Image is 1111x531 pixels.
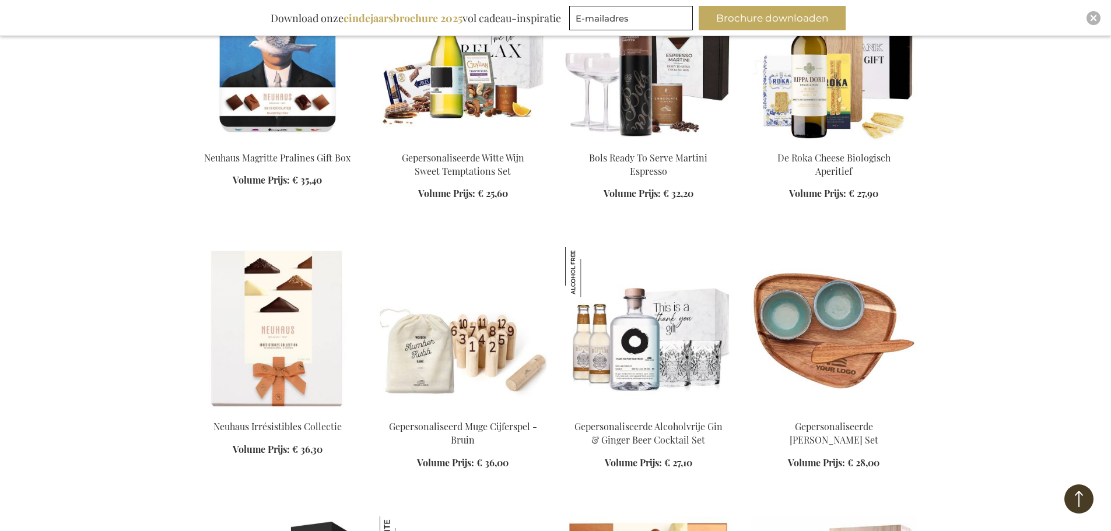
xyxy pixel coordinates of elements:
[788,456,845,469] span: Volume Prijs:
[344,11,462,25] b: eindejaarsbrochure 2025
[664,456,692,469] span: € 27,10
[751,406,917,417] a: Gepersonaliseerde Nomimono Tapas Set
[699,6,846,30] button: Brochure downloaden
[478,187,508,199] span: € 25,60
[604,187,693,201] a: Volume Prijs: € 32,20
[565,136,732,147] a: Bols Ready To Serve Martini Espresso Bols Ready To Serve Martini Espresso
[389,420,537,446] a: Gepersonaliseerd Muge Cijferspel - Bruin
[565,406,732,417] a: Personalised Non-alcoholc Gin & Ginger Beer Set Gepersonaliseerde Alcoholvrije Gin & Ginger Beer ...
[789,187,846,199] span: Volume Prijs:
[292,174,322,186] span: € 35,40
[790,420,878,446] a: Gepersonaliseerde [PERSON_NAME] Set
[233,443,290,455] span: Volume Prijs:
[213,420,342,432] a: Neuhaus Irrésistibles Collectie
[565,247,732,410] img: Personalised Non-alcoholc Gin & Ginger Beer Set
[847,456,879,469] span: € 28,00
[402,152,524,177] a: Gepersonaliseerde Witte Wijn Sweet Temptations Set
[380,406,546,417] a: Personalised Muge Number Game - Brown
[265,6,566,30] div: Download onze vol cadeau-inspiratie
[569,6,693,30] input: E-mailadres
[569,6,696,34] form: marketing offers and promotions
[417,456,509,470] a: Volume Prijs: € 36,00
[194,406,361,417] a: Neuhaus Irrésistibles Collection
[604,187,661,199] span: Volume Prijs:
[194,136,361,147] a: Neuhaus Magritte Pralines Gift Box
[418,187,475,199] span: Volume Prijs:
[476,456,509,469] span: € 36,00
[380,247,546,410] img: Personalised Muge Number Game - Brown
[605,456,662,469] span: Volume Prijs:
[380,136,546,147] a: Personalised white wine Gepersonaliseerde Witte Wijn Sweet Temptations Set
[788,456,879,470] a: Volume Prijs: € 28,00
[574,420,723,446] a: Gepersonaliseerde Alcoholvrije Gin & Ginger Beer Cocktail Set
[777,152,891,177] a: De Roka Cheese Biologisch Aperitief
[751,136,917,147] a: De Roka Cheese Biologisch Aperitief
[418,187,508,201] a: Volume Prijs: € 25,60
[589,152,707,177] a: Bols Ready To Serve Martini Espresso
[565,247,615,297] img: Gepersonaliseerde Alcoholvrije Gin & Ginger Beer Cocktail Set
[663,187,693,199] span: € 32,20
[849,187,878,199] span: € 27,90
[417,456,474,469] span: Volume Prijs:
[751,247,917,410] img: Gepersonaliseerde Nomimono Tapas Set
[233,174,322,187] a: Volume Prijs: € 35,40
[789,187,878,201] a: Volume Prijs: € 27,90
[1090,15,1097,22] img: Close
[204,152,351,164] a: Neuhaus Magritte Pralines Gift Box
[233,174,290,186] span: Volume Prijs:
[194,247,361,410] img: Neuhaus Irrésistibles Collection
[292,443,323,455] span: € 36,30
[1087,11,1101,25] div: Close
[233,443,323,456] a: Volume Prijs: € 36,30
[605,456,692,470] a: Volume Prijs: € 27,10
